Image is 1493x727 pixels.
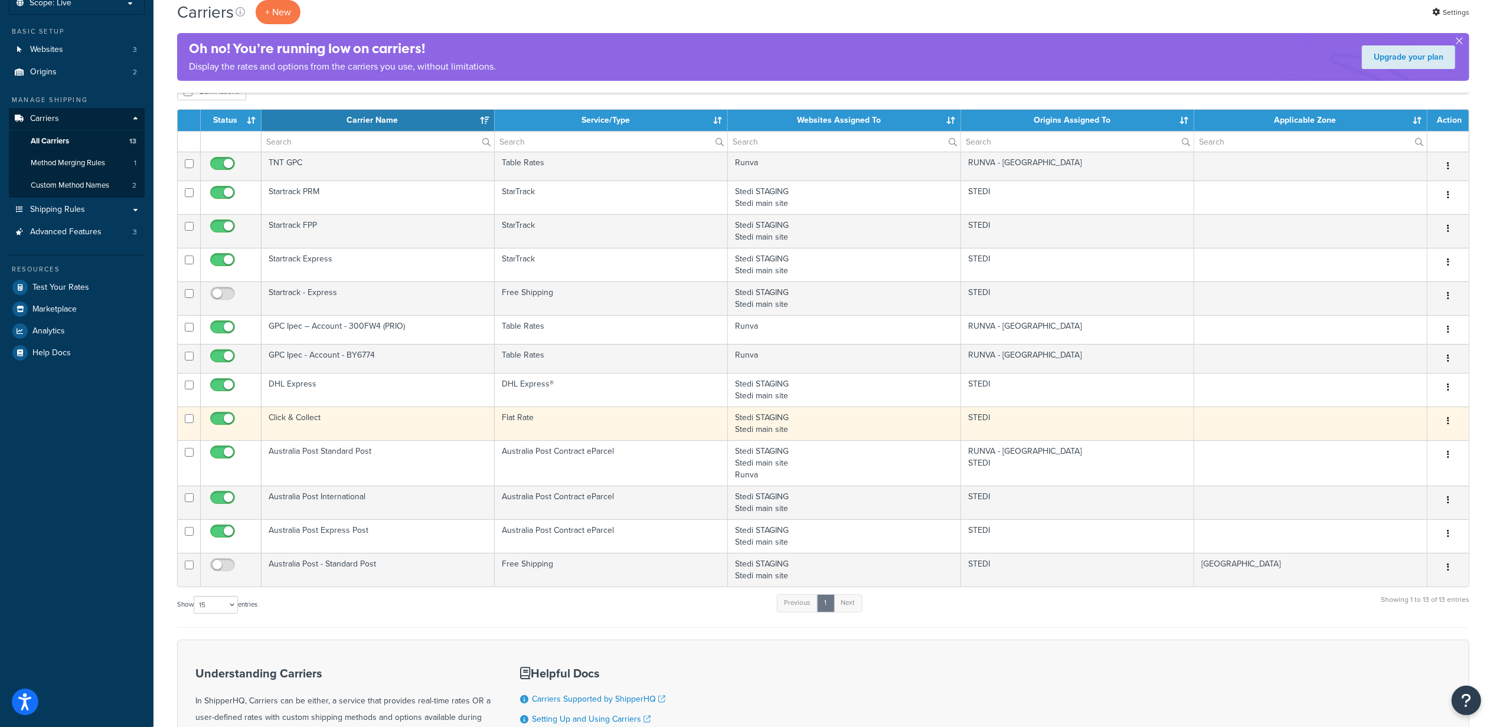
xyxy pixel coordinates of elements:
span: Marketplace [32,304,77,315]
a: Shipping Rules [9,199,145,221]
input: Search [728,132,961,152]
td: STEDI [961,248,1194,281]
td: Stedi STAGING Stedi main site [728,373,961,407]
button: Open Resource Center [1452,686,1481,715]
td: Stedi STAGING Stedi main site [728,281,961,315]
div: Basic Setup [9,27,145,37]
td: TNT GPC [262,152,495,181]
a: Custom Method Names 2 [9,175,145,197]
span: 1 [134,158,136,168]
span: 2 [133,67,137,77]
a: Help Docs [9,342,145,363]
td: Free Shipping [495,553,728,587]
li: Websites [9,39,145,61]
td: RUNVA - [GEOGRAPHIC_DATA] [961,344,1194,373]
td: [GEOGRAPHIC_DATA] [1194,553,1427,587]
td: RUNVA - [GEOGRAPHIC_DATA] [961,152,1194,181]
span: Method Merging Rules [31,158,105,168]
td: RUNVA - [GEOGRAPHIC_DATA] [961,315,1194,344]
a: Settings [1432,4,1469,21]
a: 1 [817,594,835,612]
li: All Carriers [9,130,145,152]
td: Stedi STAGING Stedi main site [728,486,961,519]
th: Carrier Name: activate to sort column ascending [262,110,495,131]
span: Custom Method Names [31,181,109,191]
th: Websites Assigned To: activate to sort column ascending [728,110,961,131]
td: GPC Ipec – Account - 300FW4 (PRIO) [262,315,495,344]
td: Australia Post Express Post [262,519,495,553]
a: Analytics [9,320,145,342]
input: Search [262,132,494,152]
td: Table Rates [495,344,728,373]
a: Next [834,594,863,612]
td: STEDI [961,214,1194,248]
div: Manage Shipping [9,95,145,105]
td: Startrack Express [262,248,495,281]
td: Click & Collect [262,407,495,440]
span: All Carriers [31,136,69,146]
td: Australia Post Contract eParcel [495,486,728,519]
span: Analytics [32,326,65,336]
td: STEDI [961,181,1194,214]
span: Origins [30,67,57,77]
span: Shipping Rules [30,205,85,215]
li: Custom Method Names [9,175,145,197]
td: Startrack PRM [262,181,495,214]
td: STEDI [961,373,1194,407]
li: Test Your Rates [9,277,145,298]
td: StarTrack [495,181,728,214]
a: Marketplace [9,299,145,320]
li: Carriers [9,108,145,198]
td: Stedi STAGING Stedi main site [728,407,961,440]
h1: Carriers [177,1,234,24]
td: Flat Rate [495,407,728,440]
td: STEDI [961,519,1194,553]
td: Startrack FPP [262,214,495,248]
td: Stedi STAGING Stedi main site [728,553,961,587]
h3: Helpful Docs [520,667,674,680]
td: Stedi STAGING Stedi main site [728,248,961,281]
span: Test Your Rates [32,283,89,293]
span: Help Docs [32,348,71,358]
td: StarTrack [495,248,728,281]
a: Carriers [9,108,145,130]
td: Free Shipping [495,281,728,315]
h3: Understanding Carriers [195,667,491,680]
a: Method Merging Rules 1 [9,152,145,174]
label: Show entries [177,596,257,614]
th: Service/Type: activate to sort column ascending [495,110,728,131]
td: StarTrack [495,214,728,248]
input: Search [495,132,727,152]
td: STEDI [961,486,1194,519]
input: Search [1194,132,1427,152]
td: Stedi STAGING Stedi main site [728,519,961,553]
a: All Carriers 13 [9,130,145,152]
td: Runva [728,152,961,181]
a: Carriers Supported by ShipperHQ [532,693,665,705]
td: Australia Post Standard Post [262,440,495,486]
td: Australia Post - Standard Post [262,553,495,587]
span: 2 [132,181,136,191]
div: Showing 1 to 13 of 13 entries [1381,593,1469,618]
td: STEDI [961,553,1194,587]
td: Stedi STAGING Stedi main site [728,181,961,214]
th: Applicable Zone: activate to sort column ascending [1194,110,1427,131]
span: Advanced Features [30,227,102,237]
a: Previous [777,594,818,612]
span: Websites [30,45,63,55]
span: Carriers [30,114,59,124]
td: Australia Post International [262,486,495,519]
th: Status: activate to sort column ascending [201,110,262,131]
td: Runva [728,315,961,344]
li: Advanced Features [9,221,145,243]
td: Australia Post Contract eParcel [495,519,728,553]
a: Upgrade your plan [1362,45,1455,69]
td: Runva [728,344,961,373]
td: Stedi STAGING Stedi main site Runva [728,440,961,486]
td: STEDI [961,407,1194,440]
a: Websites 3 [9,39,145,61]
